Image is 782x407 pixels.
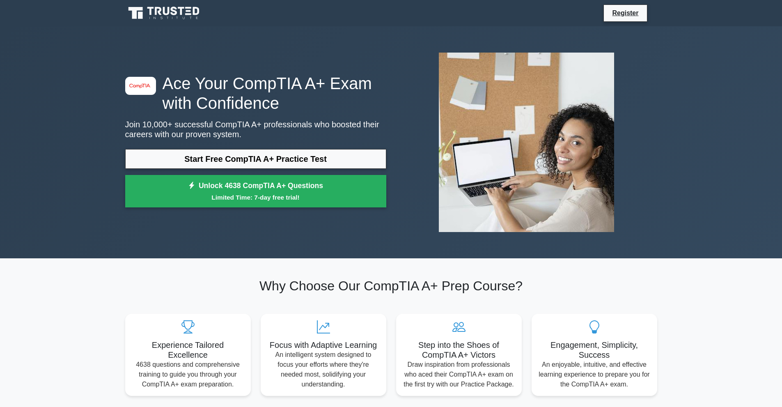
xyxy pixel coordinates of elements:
p: Draw inspiration from professionals who aced their CompTIA A+ exam on the first try with our Prac... [403,360,515,389]
a: Register [607,8,643,18]
p: An intelligent system designed to focus your efforts where they're needed most, solidifying your ... [267,350,380,389]
a: Unlock 4638 CompTIA A+ QuestionsLimited Time: 7-day free trial! [125,175,386,208]
a: Start Free CompTIA A+ Practice Test [125,149,386,169]
small: Limited Time: 7-day free trial! [135,193,376,202]
h5: Focus with Adaptive Learning [267,340,380,350]
p: Join 10,000+ successful CompTIA A+ professionals who boosted their careers with our proven system. [125,120,386,139]
h1: Ace Your CompTIA A+ Exam with Confidence [125,74,386,113]
p: An enjoyable, intuitive, and effective learning experience to prepare you for the CompTIA A+ exam. [538,360,651,389]
h5: Engagement, Simplicity, Success [538,340,651,360]
h5: Step into the Shoes of CompTIA A+ Victors [403,340,515,360]
h2: Why Choose Our CompTIA A+ Prep Course? [125,278,657,294]
h5: Experience Tailored Excellence [132,340,244,360]
p: 4638 questions and comprehensive training to guide you through your CompTIA A+ exam preparation. [132,360,244,389]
